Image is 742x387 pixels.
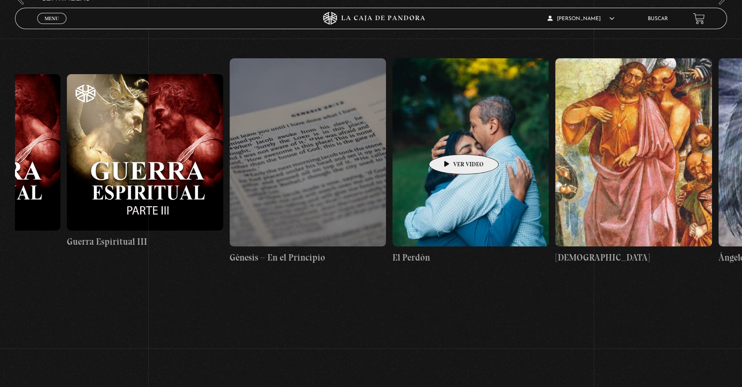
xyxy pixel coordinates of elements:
[42,23,62,29] span: Cerrar
[67,11,223,311] a: Guerra Espiritual III
[548,16,614,21] span: [PERSON_NAME]
[230,11,386,311] a: Génesis – En el Principio
[555,11,712,311] a: [DEMOGRAPHIC_DATA]
[392,11,549,311] a: El Perdón
[555,251,712,264] h4: [DEMOGRAPHIC_DATA]
[392,251,549,264] h4: El Perdón
[45,16,59,21] span: Menu
[67,235,223,249] h4: Guerra Espiritual III
[693,13,705,24] a: View your shopping cart
[647,16,667,21] a: Buscar
[230,251,386,264] h4: Génesis – En el Principio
